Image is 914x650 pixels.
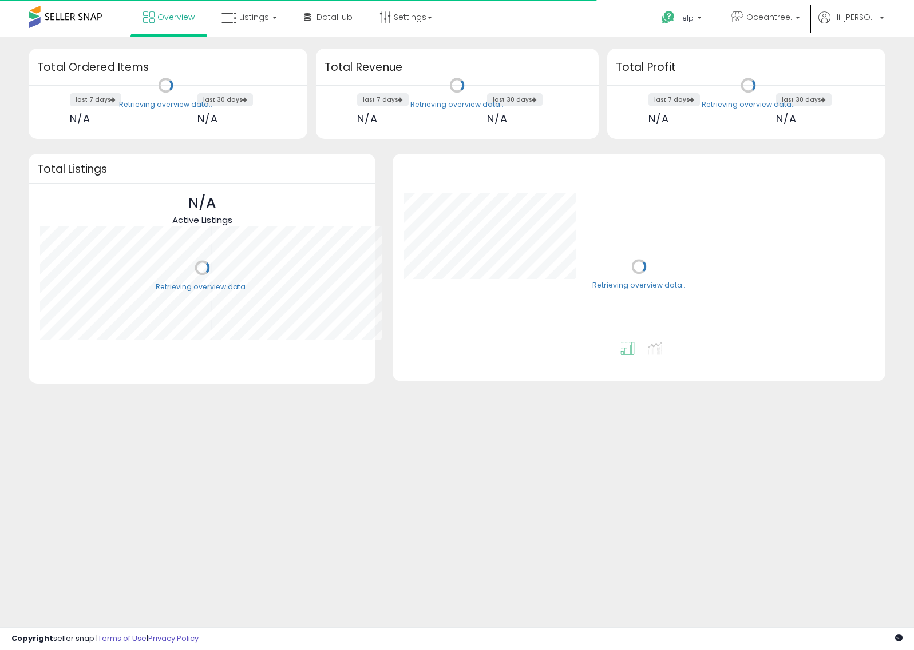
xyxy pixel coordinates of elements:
[661,10,675,25] i: Get Help
[702,99,795,110] div: Retrieving overview data..
[239,11,269,23] span: Listings
[156,282,249,292] div: Retrieving overview data..
[818,11,884,37] a: Hi [PERSON_NAME]
[592,281,686,291] div: Retrieving overview data..
[119,99,212,110] div: Retrieving overview data..
[678,13,694,23] span: Help
[157,11,195,23] span: Overview
[746,11,792,23] span: Oceantree.
[410,99,504,110] div: Retrieving overview data..
[652,2,713,37] a: Help
[316,11,353,23] span: DataHub
[833,11,876,23] span: Hi [PERSON_NAME]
